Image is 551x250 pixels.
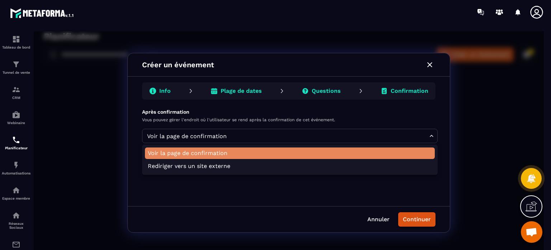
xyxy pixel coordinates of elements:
a: formationformationTunnel de vente [2,55,30,80]
p: Automatisations [2,171,30,175]
p: Réseaux Sociaux [2,222,30,229]
img: formation [12,60,20,69]
img: formation [12,35,20,44]
img: formation [12,85,20,94]
img: scheduler [12,136,20,144]
p: Tableau de bord [2,45,30,49]
a: schedulerschedulerPlanificateur [2,130,30,155]
img: automations [12,186,20,195]
a: formationformationTableau de bord [2,29,30,55]
li: Rediriger vers un site externe [111,129,401,141]
img: social-network [12,211,20,220]
a: automationsautomationsWebinaire [2,105,30,130]
a: social-networksocial-networkRéseaux Sociaux [2,206,30,235]
a: automationsautomationsEspace membre [2,181,30,206]
li: Voir la page de confirmation [111,116,401,128]
p: Espace membre [2,196,30,200]
img: automations [12,110,20,119]
p: Webinaire [2,121,30,125]
a: formationformationCRM [2,80,30,105]
p: Tunnel de vente [2,71,30,74]
a: Ouvrir le chat [521,221,542,243]
p: Planificateur [2,146,30,150]
a: automationsautomationsAutomatisations [2,155,30,181]
img: logo [10,6,75,19]
p: CRM [2,96,30,100]
img: email [12,240,20,249]
img: automations [12,161,20,169]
